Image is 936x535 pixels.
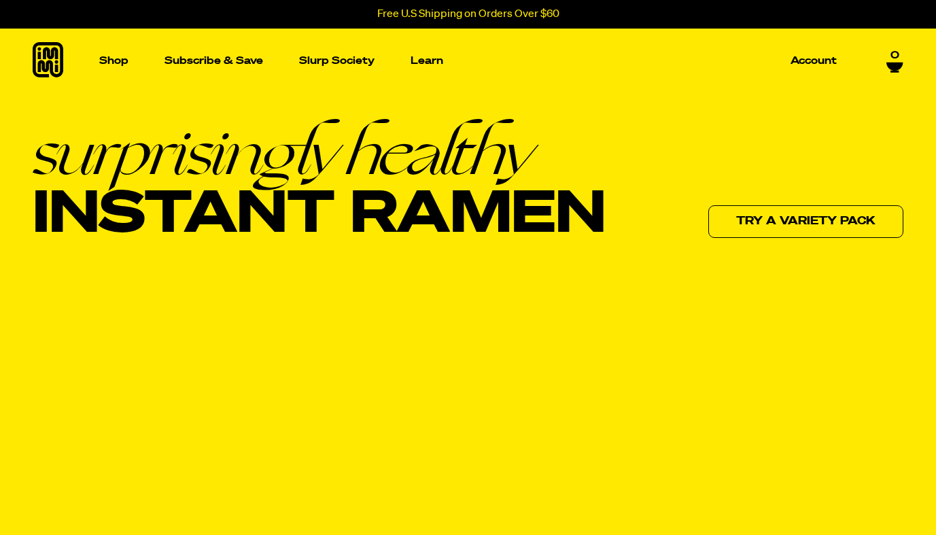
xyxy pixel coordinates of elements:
[890,50,899,62] span: 0
[299,56,375,66] p: Slurp Society
[405,29,449,93] a: Learn
[708,205,903,238] a: Try a variety pack
[94,29,134,93] a: Shop
[791,56,837,66] p: Account
[33,120,606,184] em: surprisingly healthy
[33,120,606,247] h1: Instant Ramen
[94,29,842,93] nav: Main navigation
[886,50,903,73] a: 0
[99,56,128,66] p: Shop
[164,56,263,66] p: Subscribe & Save
[159,50,268,71] a: Subscribe & Save
[785,50,842,71] a: Account
[294,50,380,71] a: Slurp Society
[377,8,559,20] p: Free U.S Shipping on Orders Over $60
[411,56,443,66] p: Learn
